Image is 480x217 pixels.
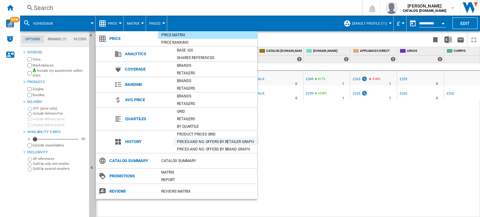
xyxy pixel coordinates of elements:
[106,172,158,180] span: Promotions
[122,137,174,146] span: History
[174,108,257,115] div: Grid
[174,116,257,122] div: Retailers
[174,78,257,84] div: Brands
[122,80,174,89] span: Banding
[106,187,158,196] span: Reviews
[174,139,257,145] div: Prices and No. offers by retailer graph
[122,96,174,104] span: Avg price
[122,65,174,74] span: Coverage
[174,62,257,69] div: Brands
[174,55,257,61] div: Shared references
[158,39,257,46] div: Price Ranking
[174,101,257,107] div: Retailers
[174,85,257,91] div: Retailers
[174,93,257,99] div: Brands
[122,115,174,123] span: Quartiles
[158,188,257,195] div: REVIEWS Matrix
[158,177,257,183] div: Report
[174,70,257,76] div: Retailers
[174,131,257,137] div: Product prices grid
[158,32,257,38] div: Price Matrix
[106,156,158,165] span: Catalog Summary
[158,169,257,175] div: Matrix
[158,158,257,164] div: Catalog Summary
[174,123,257,130] div: By quartile
[122,50,174,58] span: Analytics
[174,47,257,53] div: Base 100
[106,34,158,43] span: Price
[174,146,257,152] div: Prices and No. offers by brand graph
